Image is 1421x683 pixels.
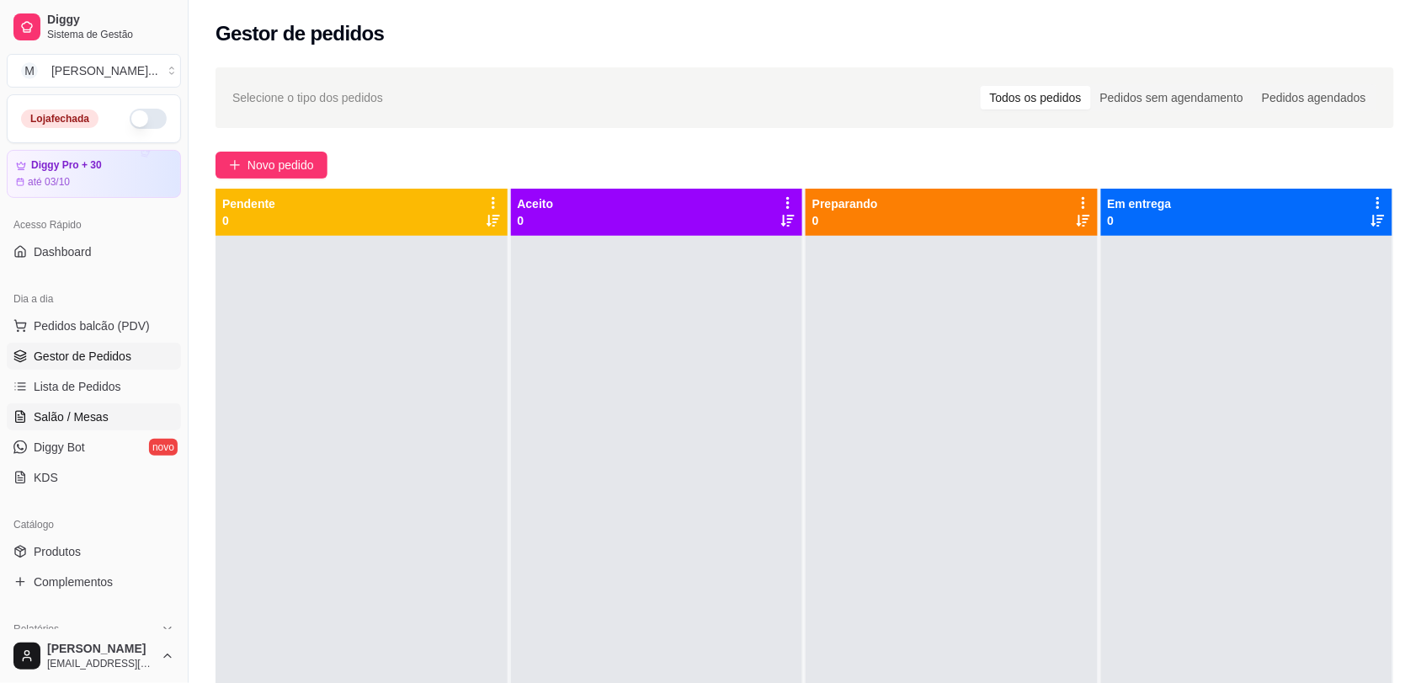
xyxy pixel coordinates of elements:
div: Pedidos agendados [1253,86,1376,109]
button: Novo pedido [216,152,327,179]
span: M [21,62,38,79]
span: Produtos [34,543,81,560]
div: Dia a dia [7,285,181,312]
span: KDS [34,469,58,486]
span: Pedidos balcão (PDV) [34,317,150,334]
a: Salão / Mesas [7,403,181,430]
span: Salão / Mesas [34,408,109,425]
span: Novo pedido [247,156,314,174]
p: 0 [1108,212,1172,229]
p: Aceito [518,195,554,212]
p: Preparando [812,195,878,212]
div: Acesso Rápido [7,211,181,238]
span: Gestor de Pedidos [34,348,131,365]
div: Catálogo [7,511,181,538]
h2: Gestor de pedidos [216,20,385,47]
a: Complementos [7,568,181,595]
a: Diggy Pro + 30até 03/10 [7,150,181,198]
a: Produtos [7,538,181,565]
a: Gestor de Pedidos [7,343,181,370]
span: Dashboard [34,243,92,260]
a: KDS [7,464,181,491]
p: Em entrega [1108,195,1172,212]
span: Selecione o tipo dos pedidos [232,88,383,107]
span: plus [229,159,241,171]
span: Complementos [34,574,113,590]
div: Loja fechada [21,109,98,128]
p: 0 [222,212,275,229]
div: [PERSON_NAME] ... [51,62,158,79]
article: até 03/10 [28,175,70,189]
span: [PERSON_NAME] [47,642,154,657]
button: Alterar Status [130,109,167,129]
span: Diggy [47,13,174,28]
div: Pedidos sem agendamento [1091,86,1253,109]
span: [EMAIL_ADDRESS][DOMAIN_NAME] [47,657,154,670]
a: DiggySistema de Gestão [7,7,181,47]
span: Relatórios [13,622,59,636]
span: Diggy Bot [34,439,85,456]
span: Sistema de Gestão [47,28,174,41]
p: 0 [812,212,878,229]
article: Diggy Pro + 30 [31,159,102,172]
button: Select a team [7,54,181,88]
a: Diggy Botnovo [7,434,181,461]
a: Dashboard [7,238,181,265]
div: Todos os pedidos [981,86,1091,109]
span: Lista de Pedidos [34,378,121,395]
p: 0 [518,212,554,229]
p: Pendente [222,195,275,212]
button: Pedidos balcão (PDV) [7,312,181,339]
button: [PERSON_NAME][EMAIL_ADDRESS][DOMAIN_NAME] [7,636,181,676]
a: Lista de Pedidos [7,373,181,400]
